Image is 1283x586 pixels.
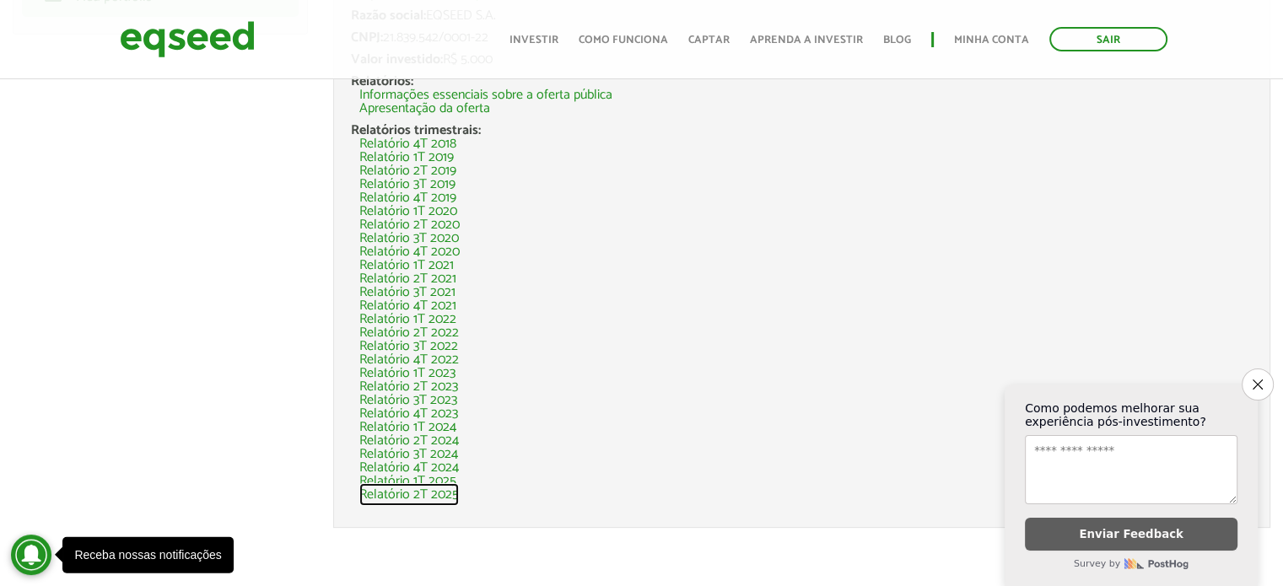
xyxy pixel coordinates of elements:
a: Relatório 2T 2020 [359,218,460,232]
a: Sair [1049,27,1167,51]
span: Relatórios: [351,70,413,93]
a: Relatório 4T 2019 [359,191,456,205]
a: Relatório 1T 2025 [359,475,456,488]
a: Relatório 1T 2023 [359,367,456,380]
a: Investir [509,35,558,46]
a: Relatório 4T 2022 [359,353,459,367]
a: Relatório 4T 2018 [359,137,456,151]
img: EqSeed [120,17,255,62]
a: Relatório 3T 2020 [359,232,459,245]
a: Relatório 3T 2019 [359,178,456,191]
div: Receba nossas notificações [74,549,221,561]
a: Relatório 2T 2024 [359,434,459,448]
a: Relatório 4T 2023 [359,407,458,421]
a: Como funciona [579,35,668,46]
a: Relatório 2T 2023 [359,380,458,394]
a: Relatório 2T 2022 [359,326,459,340]
a: Minha conta [954,35,1029,46]
a: Relatório 4T 2021 [359,299,456,313]
a: Relatório 3T 2021 [359,286,456,299]
a: Informações essenciais sobre a oferta pública [359,89,612,102]
a: Relatório 3T 2022 [359,340,458,353]
a: Relatório 1T 2020 [359,205,457,218]
a: Relatório 1T 2022 [359,313,456,326]
a: Captar [688,35,730,46]
a: Relatório 2T 2019 [359,164,456,178]
a: Relatório 1T 2021 [359,259,454,272]
span: Relatórios trimestrais: [351,119,481,142]
a: Relatório 4T 2020 [359,245,460,259]
a: Relatório 2T 2025 [359,488,459,502]
a: Relatório 3T 2023 [359,394,457,407]
a: Relatório 1T 2019 [359,151,454,164]
a: Relatório 1T 2024 [359,421,456,434]
a: Apresentação da oferta [359,102,490,116]
a: Relatório 2T 2021 [359,272,456,286]
a: Relatório 4T 2024 [359,461,459,475]
a: Blog [883,35,911,46]
a: Aprenda a investir [750,35,863,46]
a: Relatório 3T 2024 [359,448,458,461]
